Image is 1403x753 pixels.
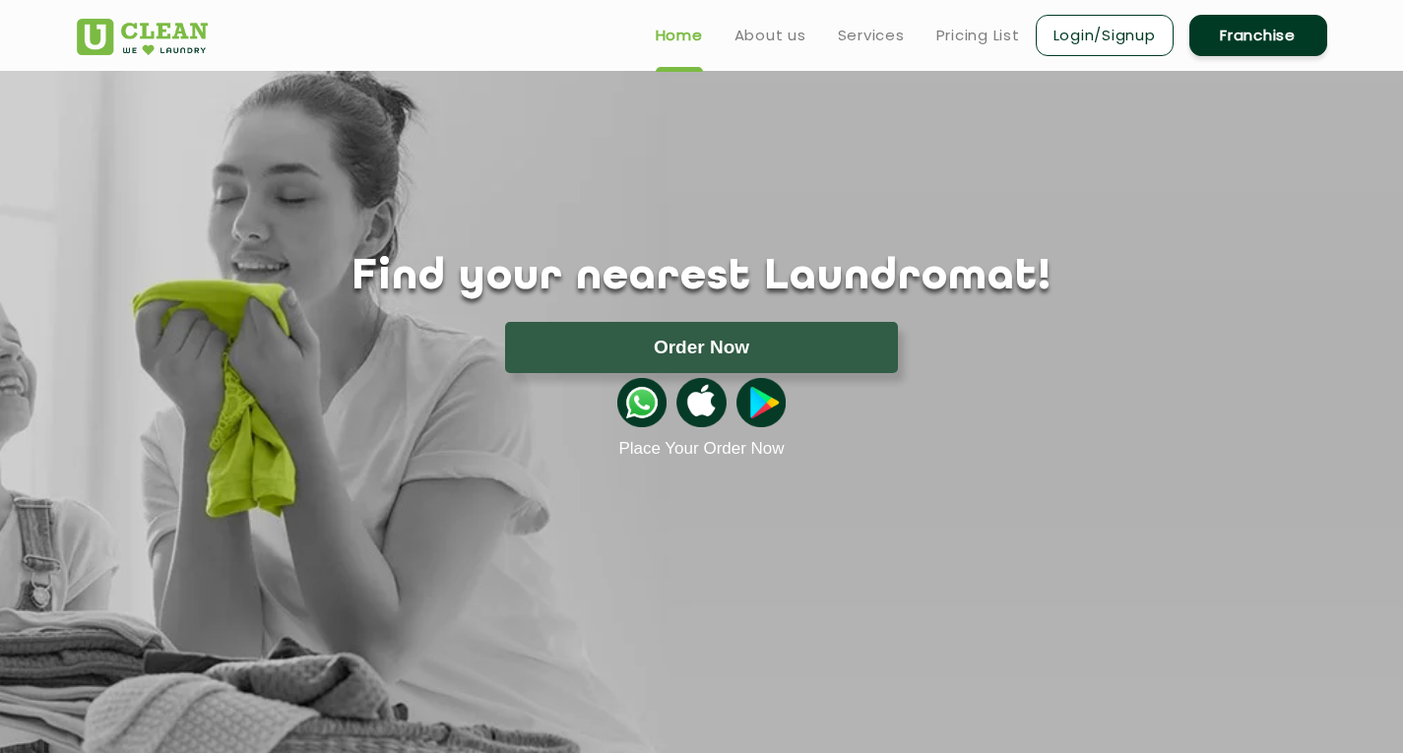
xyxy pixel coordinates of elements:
[618,439,784,459] a: Place Your Order Now
[656,24,703,47] a: Home
[736,378,786,427] img: playstoreicon.png
[676,378,726,427] img: apple-icon.png
[734,24,806,47] a: About us
[62,253,1342,302] h1: Find your nearest Laundromat!
[505,322,898,373] button: Order Now
[1036,15,1174,56] a: Login/Signup
[1189,15,1327,56] a: Franchise
[936,24,1020,47] a: Pricing List
[617,378,667,427] img: whatsappicon.png
[77,19,208,55] img: UClean Laundry and Dry Cleaning
[838,24,905,47] a: Services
